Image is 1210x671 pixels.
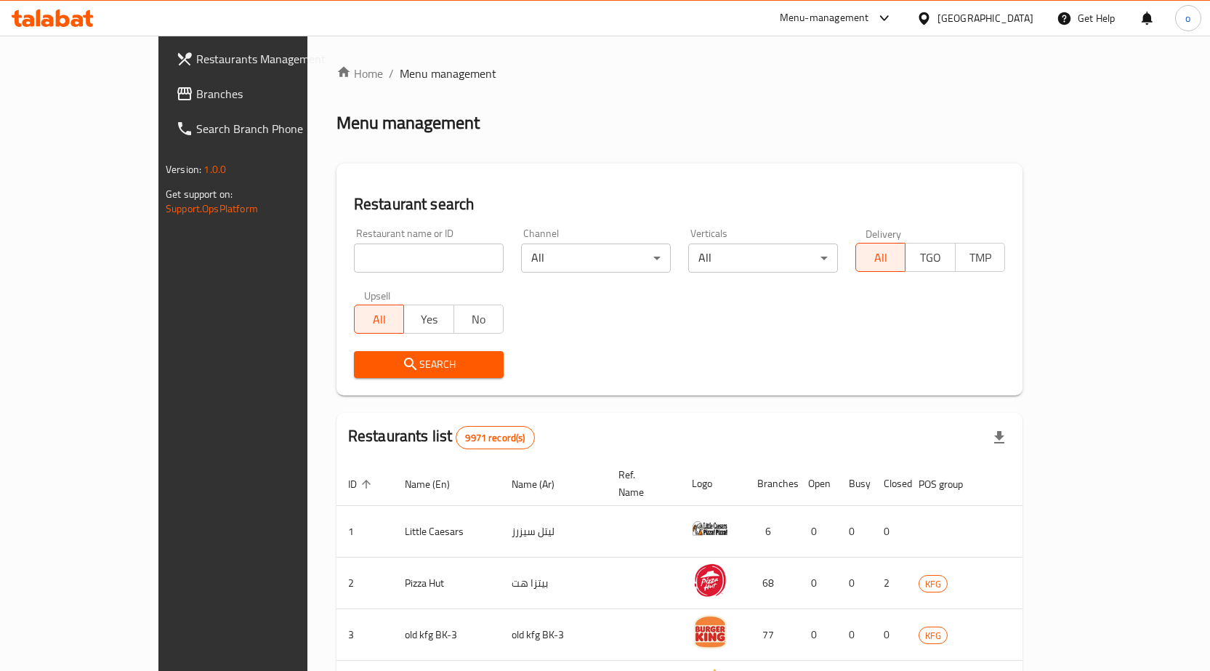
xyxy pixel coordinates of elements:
div: Total records count [456,426,534,449]
label: Delivery [866,228,902,238]
li: / [389,65,394,82]
button: No [453,305,504,334]
span: Yes [410,309,448,330]
td: 0 [837,609,872,661]
td: 0 [796,609,837,661]
div: All [688,244,838,273]
td: 68 [746,558,796,609]
span: POS group [919,475,982,493]
span: ID [348,475,376,493]
td: 0 [796,506,837,558]
span: Search [366,355,492,374]
span: All [360,309,398,330]
td: بيتزا هت [500,558,607,609]
th: Closed [872,462,907,506]
div: Menu-management [780,9,869,27]
th: Logo [680,462,746,506]
td: Little Caesars [393,506,500,558]
td: old kfg BK-3 [393,609,500,661]
td: 2 [336,558,393,609]
td: 77 [746,609,796,661]
a: Support.OpsPlatform [166,199,258,218]
td: 0 [837,506,872,558]
span: Menu management [400,65,496,82]
nav: breadcrumb [336,65,1023,82]
span: 9971 record(s) [456,431,533,445]
td: ليتل سيزرز [500,506,607,558]
td: 0 [872,609,907,661]
a: Restaurants Management [164,41,360,76]
button: Search [354,351,504,378]
button: All [354,305,404,334]
div: [GEOGRAPHIC_DATA] [937,10,1033,26]
button: All [855,243,906,272]
span: KFG [919,627,947,644]
span: o [1185,10,1190,26]
input: Search for restaurant name or ID.. [354,244,504,273]
td: 0 [837,558,872,609]
button: TGO [905,243,955,272]
a: Search Branch Phone [164,111,360,146]
th: Branches [746,462,796,506]
button: TMP [955,243,1005,272]
span: 1.0.0 [203,160,226,179]
a: Branches [164,76,360,111]
td: 6 [746,506,796,558]
span: Version: [166,160,201,179]
img: Pizza Hut [692,562,728,598]
span: Search Branch Phone [196,120,349,137]
span: All [862,247,900,268]
h2: Restaurants list [348,425,535,449]
img: Little Caesars [692,510,728,547]
td: 1 [336,506,393,558]
th: Open [796,462,837,506]
div: All [521,244,671,273]
td: 2 [872,558,907,609]
td: Pizza Hut [393,558,500,609]
h2: Restaurant search [354,193,1005,215]
div: Export file [982,420,1017,455]
span: TMP [961,247,999,268]
span: TGO [911,247,949,268]
span: Ref. Name [618,466,663,501]
td: 0 [872,506,907,558]
label: Upsell [364,290,391,300]
span: Name (En) [405,475,469,493]
button: Yes [403,305,453,334]
td: 3 [336,609,393,661]
td: old kfg BK-3 [500,609,607,661]
span: Name (Ar) [512,475,573,493]
img: old kfg BK-3 [692,614,728,650]
span: No [460,309,498,330]
th: Busy [837,462,872,506]
span: KFG [919,576,947,592]
span: Get support on: [166,185,233,204]
h2: Menu management [336,111,480,134]
span: Branches [196,85,349,103]
span: Restaurants Management [196,50,349,68]
td: 0 [796,558,837,609]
